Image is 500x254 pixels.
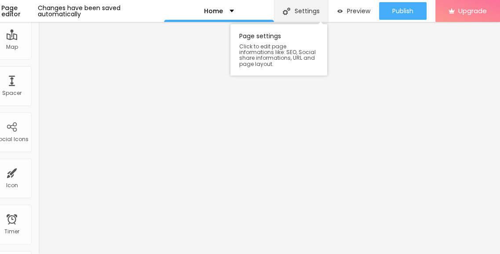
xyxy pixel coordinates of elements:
[379,2,427,20] button: Publish
[328,2,379,20] button: Preview
[283,7,290,15] img: Icone
[38,5,164,17] div: Changes have been saved automatically
[2,90,22,96] div: Spacer
[4,229,19,235] div: Timer
[6,182,18,189] div: Icon
[230,24,327,76] div: Page settings
[392,7,413,15] span: Publish
[38,22,500,254] iframe: Editor
[239,44,318,67] span: Click to edit page informations like: SEO, Social share informations, URL and page layout.
[347,7,370,15] span: Preview
[458,7,487,15] span: Upgrade
[337,7,343,15] img: view-1.svg
[6,44,18,50] div: Map
[204,8,223,14] p: Home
